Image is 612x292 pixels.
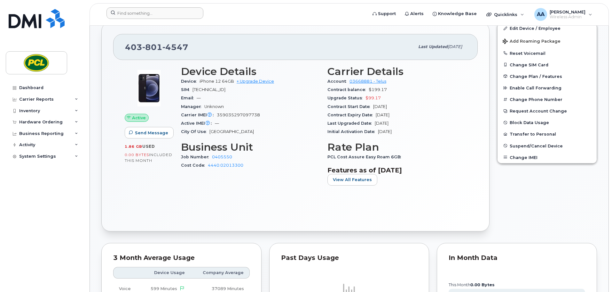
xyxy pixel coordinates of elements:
span: SIM [181,87,192,92]
span: Active IMEI [181,121,215,126]
span: [DATE] [375,121,388,126]
span: [TECHNICAL_ID] [192,87,225,92]
span: City Of Use [181,129,209,134]
span: Add Roaming Package [503,39,561,45]
h3: Features as of [DATE] [327,166,466,174]
span: $99.17 [365,96,381,100]
span: — [197,96,201,100]
h3: Business Unit [181,141,320,153]
span: Initial Activation Date [327,129,378,134]
img: image20231002-4137094-4ke690.jpeg [130,69,168,107]
span: Job Number [181,154,212,159]
th: Company Average [191,267,250,279]
button: Add Roaming Package [498,34,597,47]
span: Quicklinks [494,12,517,17]
span: Last Upgraded Date [327,121,375,126]
button: Request Account Change [498,105,597,117]
text: this month [448,282,495,287]
div: Quicklinks [482,8,529,21]
span: Wireless Admin [550,14,585,20]
button: Enable Call Forwarding [498,82,597,94]
span: Knowledge Base [438,11,477,17]
span: [DATE] [448,44,462,49]
a: + Upgrade Device [237,79,274,84]
span: Device [181,79,200,84]
span: used [142,144,155,149]
span: 599 Minutes [151,286,177,291]
span: $199.17 [369,87,387,92]
button: Send Message [125,127,174,138]
span: — [215,121,219,126]
span: [PERSON_NAME] [550,9,585,14]
button: Change Plan / Features [498,71,597,82]
div: Arslan Ahsan [530,8,597,21]
span: Alerts [410,11,424,17]
button: Transfer to Personal [498,128,597,140]
span: Active [132,115,146,121]
span: Upgrade Status [327,96,365,100]
span: Send Message [135,130,168,136]
a: 4440.02013300 [208,163,243,168]
span: Enable Call Forwarding [510,86,561,90]
button: Change Phone Number [498,94,597,105]
span: Contract Expiry Date [327,113,376,117]
h3: Carrier Details [327,66,466,77]
button: View All Features [327,174,377,186]
span: [DATE] [376,113,389,117]
div: Past Days Usage [281,255,418,261]
span: Change Plan / Features [510,74,562,79]
button: Reset Voicemail [498,47,597,59]
span: PCL Cost Assure Easy Roam 6GB [327,154,404,159]
span: [DATE] [378,129,392,134]
div: 3 Month Average Usage [113,255,250,261]
span: 4547 [162,42,188,52]
span: Cost Code [181,163,208,168]
tspan: 0.00 Bytes [470,282,495,287]
h3: Device Details [181,66,320,77]
span: 403 [125,42,188,52]
span: View All Features [333,177,372,183]
a: 03668881 - Telus [349,79,386,84]
span: Unknown [204,104,224,109]
h3: Rate Plan [327,141,466,153]
span: Account [327,79,349,84]
span: Support [378,11,396,17]
span: [DATE] [373,104,387,109]
div: In Month Data [449,255,585,261]
a: Support [368,7,400,20]
span: iPhone 12 64GB [200,79,234,84]
span: Contract balance [327,87,369,92]
button: Block Data Usage [498,117,597,128]
span: Contract Start Date [327,104,373,109]
span: Suspend/Cancel Device [510,143,563,148]
span: Last updated [418,44,448,49]
span: AA [537,11,545,18]
th: Device Usage [139,267,191,279]
span: 359035297097738 [217,113,260,117]
button: Change SIM Card [498,59,597,71]
input: Find something... [106,7,203,19]
span: 801 [142,42,162,52]
span: [GEOGRAPHIC_DATA] [209,129,254,134]
a: Knowledge Base [428,7,481,20]
span: 1.86 GB [125,144,142,149]
span: Carrier IMEI [181,113,217,117]
a: Edit Device / Employee [498,22,597,34]
button: Change IMEI [498,152,597,163]
span: Email [181,96,197,100]
a: 0405550 [212,154,232,159]
a: Alerts [400,7,428,20]
span: Manager [181,104,204,109]
span: 0.00 Bytes [125,153,149,157]
span: included this month [125,152,172,163]
button: Suspend/Cancel Device [498,140,597,152]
